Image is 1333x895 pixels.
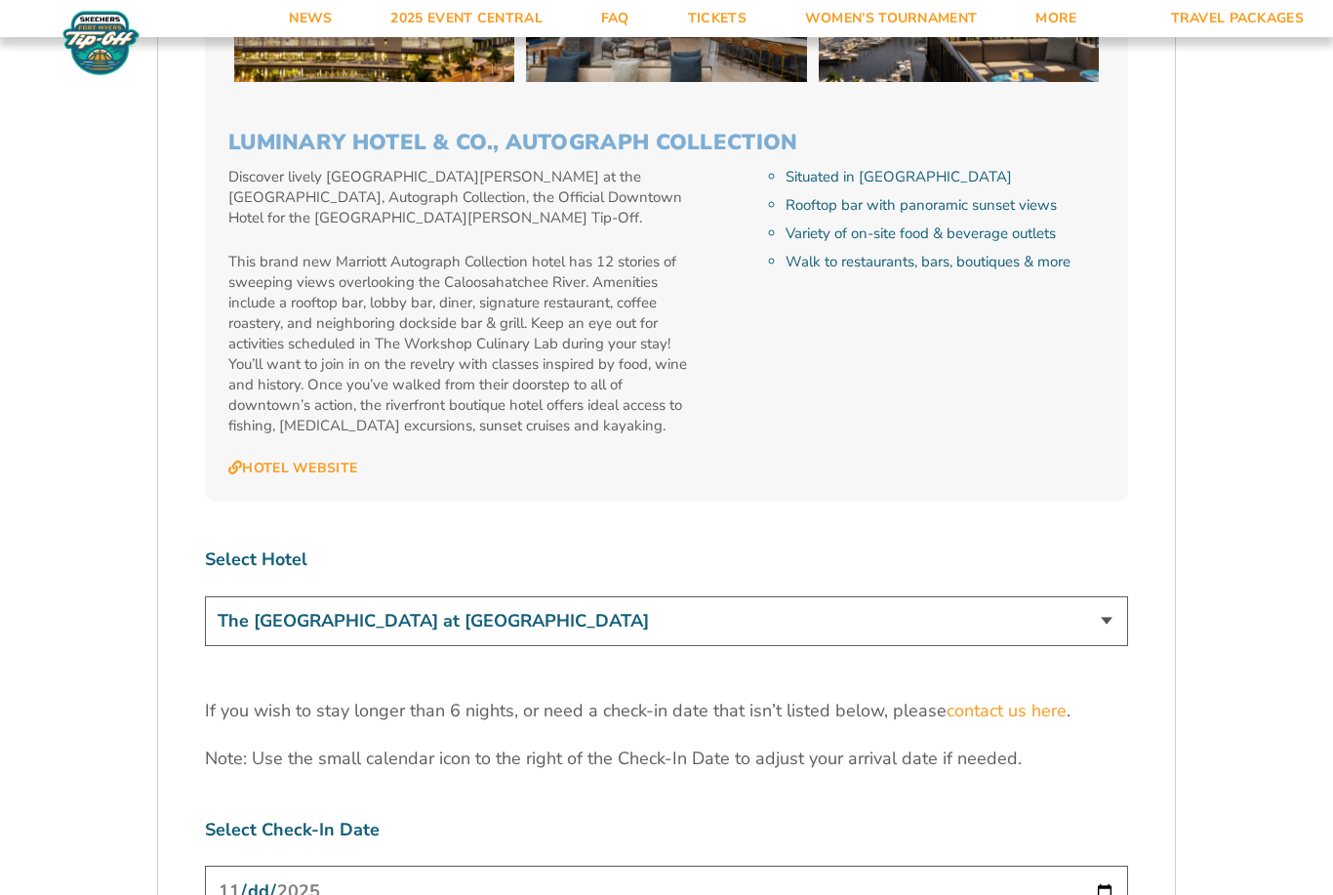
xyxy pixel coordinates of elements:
a: contact us here [947,699,1067,723]
label: Select Check-In Date [205,818,1128,842]
p: This brand new Marriott Autograph Collection hotel has 12 stories of sweeping views overlooking t... [228,252,696,436]
h3: Luminary Hotel & Co., Autograph Collection [228,130,1105,155]
a: Hotel Website [228,460,357,477]
li: Walk to restaurants, bars, boutiques & more [786,252,1105,272]
li: Rooftop bar with panoramic sunset views [786,195,1105,216]
p: Note: Use the small calendar icon to the right of the Check-In Date to adjust your arrival date i... [205,747,1128,771]
label: Select Hotel [205,548,1128,572]
img: Fort Myers Tip-Off [59,10,143,76]
li: Situated in [GEOGRAPHIC_DATA] [786,167,1105,187]
p: Discover lively [GEOGRAPHIC_DATA][PERSON_NAME] at the [GEOGRAPHIC_DATA], Autograph Collection, th... [228,167,696,228]
li: Variety of on-site food & beverage outlets [786,224,1105,244]
p: If you wish to stay longer than 6 nights, or need a check-in date that isn’t listed below, please . [205,699,1128,723]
